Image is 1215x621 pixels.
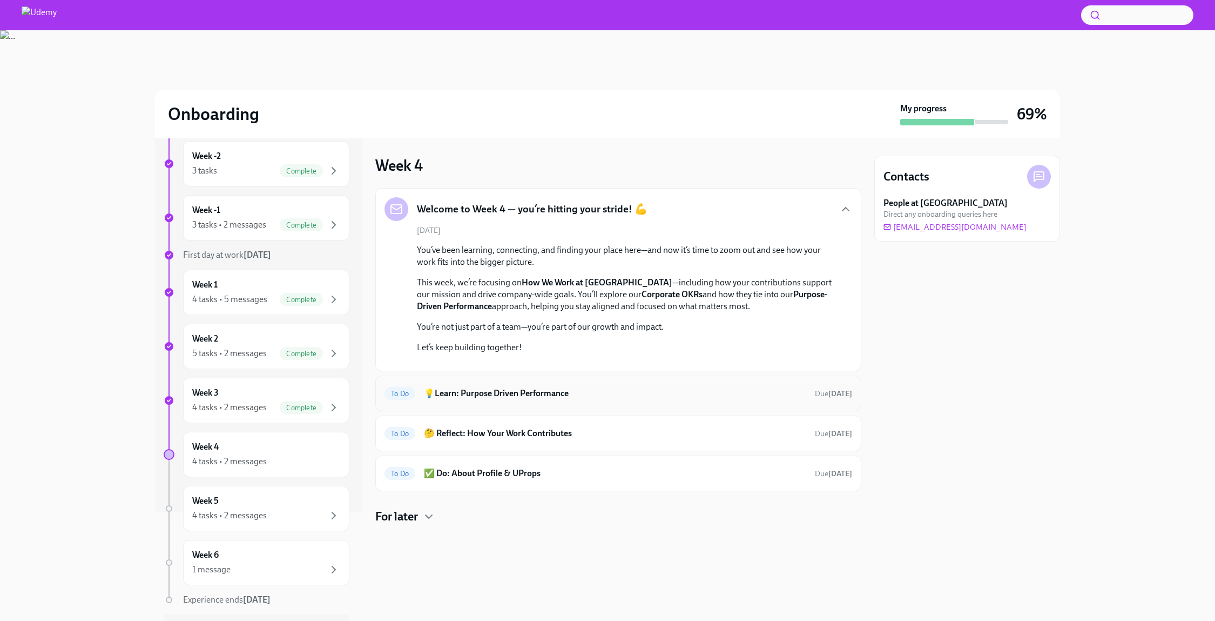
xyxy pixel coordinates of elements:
[164,141,349,186] a: Week -23 tasksComplete
[22,6,57,24] img: Udemy
[417,321,835,333] p: You’re not just part of a team—you’re part of our growth and impact.
[164,486,349,531] a: Week 54 tasks • 2 messages
[168,103,259,125] h2: Onboarding
[192,402,267,413] div: 4 tasks • 2 messages
[417,202,647,216] h5: Welcome to Week 4 — you’re hitting your stride! 💪
[828,429,852,438] strong: [DATE]
[192,279,218,291] h6: Week 1
[192,510,267,522] div: 4 tasks • 2 messages
[164,378,349,423] a: Week 34 tasks • 2 messagesComplete
[642,289,703,299] strong: Corporate OKRs
[384,425,852,442] a: To Do🤔 Reflect: How Your Work ContributesDue[DATE]
[1017,104,1047,124] h3: 69%
[883,169,929,185] h4: Contacts
[424,468,806,479] h6: ✅ Do: About Profile & UProps
[280,350,323,358] span: Complete
[384,385,852,402] a: To Do💡Learn: Purpose Driven PerformanceDue[DATE]
[244,250,271,260] strong: [DATE]
[417,225,441,236] span: [DATE]
[192,333,218,345] h6: Week 2
[815,429,852,438] span: Due
[815,469,852,479] span: September 6th, 2025 08:00
[883,197,1008,209] strong: People at [GEOGRAPHIC_DATA]
[164,195,349,241] a: Week -13 tasks • 2 messagesComplete
[424,388,806,399] h6: 💡Learn: Purpose Driven Performance
[192,293,267,305] div: 4 tasks • 5 messages
[417,244,835,268] p: You’ve been learning, connecting, and finding your place here—and now it’s time to zoom out and s...
[280,404,323,412] span: Complete
[384,430,415,438] span: To Do
[375,509,418,525] h4: For later
[164,540,349,585] a: Week 61 message
[522,277,672,288] strong: How We Work at [GEOGRAPHIC_DATA]
[192,564,231,576] div: 1 message
[164,270,349,315] a: Week 14 tasks • 5 messagesComplete
[815,469,852,478] span: Due
[815,429,852,439] span: September 6th, 2025 08:00
[183,595,271,605] span: Experience ends
[192,348,267,359] div: 5 tasks • 2 messages
[243,595,271,605] strong: [DATE]
[192,441,219,453] h6: Week 4
[900,103,947,115] strong: My progress
[192,150,221,162] h6: Week -2
[192,165,217,177] div: 3 tasks
[192,549,219,561] h6: Week 6
[192,387,219,399] h6: Week 3
[828,469,852,478] strong: [DATE]
[280,296,323,304] span: Complete
[375,509,861,525] div: For later
[192,204,220,216] h6: Week -1
[384,470,415,478] span: To Do
[192,219,266,231] div: 3 tasks • 2 messages
[384,465,852,482] a: To Do✅ Do: About Profile & UPropsDue[DATE]
[280,221,323,229] span: Complete
[815,389,852,399] span: September 6th, 2025 08:00
[164,324,349,369] a: Week 25 tasks • 2 messagesComplete
[883,209,997,219] span: Direct any onboarding queries here
[417,277,835,312] p: This week, we’re focusing on —including how your contributions support our mission and drive comp...
[192,495,219,507] h6: Week 5
[375,156,423,175] h3: Week 4
[183,250,271,260] span: First day at work
[192,456,267,468] div: 4 tasks • 2 messages
[815,389,852,398] span: Due
[164,249,349,261] a: First day at work[DATE]
[164,432,349,477] a: Week 44 tasks • 2 messages
[883,222,1027,232] a: [EMAIL_ADDRESS][DOMAIN_NAME]
[424,428,806,439] h6: 🤔 Reflect: How Your Work Contributes
[384,390,415,398] span: To Do
[417,342,835,353] p: Let’s keep building together!
[280,167,323,175] span: Complete
[828,389,852,398] strong: [DATE]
